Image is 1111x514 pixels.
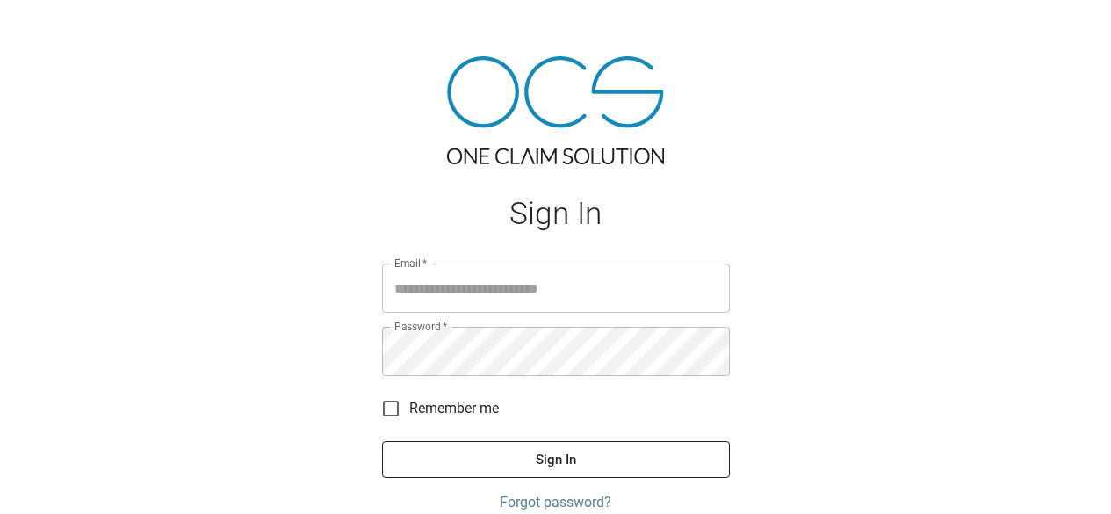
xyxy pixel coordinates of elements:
a: Forgot password? [382,492,730,513]
img: ocs-logo-tra.png [447,56,664,164]
img: ocs-logo-white-transparent.png [21,11,91,46]
h1: Sign In [382,196,730,232]
span: Remember me [409,398,499,419]
button: Sign In [382,441,730,478]
label: Password [394,319,447,334]
label: Email [394,256,428,271]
